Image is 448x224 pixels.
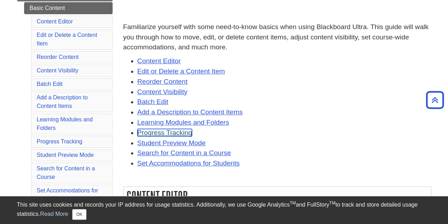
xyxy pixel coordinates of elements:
a: Student Preview Mode [137,139,206,147]
button: Close [72,209,86,220]
a: Progress Tracking [37,138,83,144]
a: Search for Content in a Course [137,149,231,157]
a: Content Visibility [137,88,188,95]
a: Read More [40,211,68,217]
a: Content Editor [37,18,73,24]
a: Add a Description to Content Items [137,108,243,116]
a: Learning Modules and Folders [137,119,229,126]
a: Search for Content in a Course [37,165,95,180]
a: Add a Description to Content Items [37,94,88,109]
a: Progress Tracking [137,129,192,136]
a: Set Accommodations for Students [37,187,98,202]
p: Familiarize yourself with some need-to-know basics when using Blackboard Ultra. This guide will w... [123,22,431,53]
a: Back to Top [424,95,446,105]
a: Student Preview Mode [37,152,94,158]
a: Content Editor [137,57,181,65]
sup: TM [329,201,335,206]
a: Batch Edit [137,98,168,105]
a: Learning Modules and Folders [37,116,93,131]
a: Reorder Content [37,54,79,60]
sup: TM [290,201,296,206]
h2: Content Editor [124,187,431,206]
a: Reorder Content [137,78,188,85]
div: This site uses cookies and records your IP address for usage statistics. Additionally, we use Goo... [17,201,431,220]
a: Edit or Delete a Content Item [37,32,97,47]
a: Batch Edit [37,81,63,87]
a: Content Visibility [37,67,79,73]
a: Set Accommodations for Students [137,159,240,167]
a: Basic Content [24,2,113,14]
a: Edit or Delete a Content Item [137,67,225,75]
